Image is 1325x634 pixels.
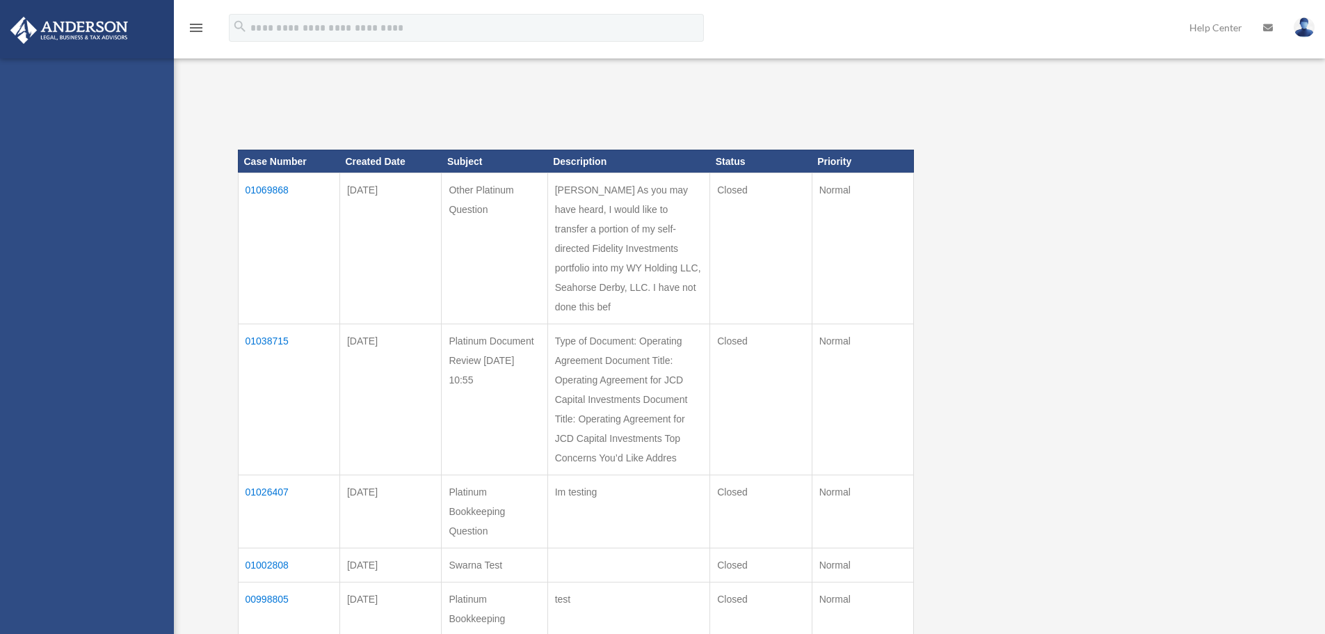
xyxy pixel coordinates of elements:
td: Normal [812,173,913,324]
td: 01002808 [238,548,339,583]
th: Status [710,150,812,173]
i: menu [188,19,204,36]
td: Closed [710,548,812,583]
th: Created Date [339,150,441,173]
td: [PERSON_NAME] As you may have heard, I would like to transfer a portion of my self-directed Fidel... [547,173,710,324]
th: Case Number [238,150,339,173]
td: Closed [710,475,812,548]
td: Closed [710,324,812,475]
td: Normal [812,475,913,548]
td: [DATE] [339,324,441,475]
img: User Pic [1294,17,1315,38]
td: Swarna Test [442,548,547,583]
img: Anderson Advisors Platinum Portal [6,17,132,44]
td: Platinum Document Review [DATE] 10:55 [442,324,547,475]
td: 01026407 [238,475,339,548]
th: Subject [442,150,547,173]
td: Type of Document: Operating Agreement Document Title: Operating Agreement for JCD Capital Investm... [547,324,710,475]
th: Description [547,150,710,173]
td: [DATE] [339,173,441,324]
th: Priority [812,150,913,173]
td: Other Platinum Question [442,173,547,324]
td: Normal [812,324,913,475]
td: 01038715 [238,324,339,475]
i: search [232,19,248,34]
td: Closed [710,173,812,324]
a: menu [188,24,204,36]
td: Normal [812,548,913,583]
td: Im testing [547,475,710,548]
td: [DATE] [339,475,441,548]
td: Platinum Bookkeeping Question [442,475,547,548]
td: 01069868 [238,173,339,324]
td: [DATE] [339,548,441,583]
